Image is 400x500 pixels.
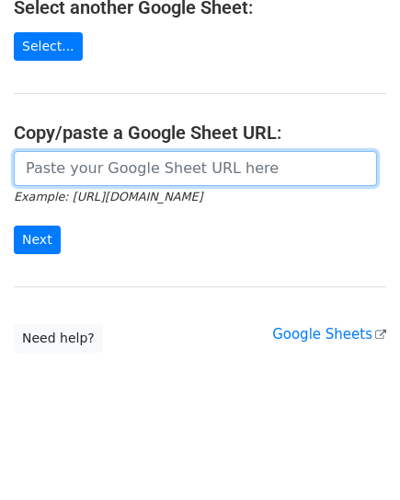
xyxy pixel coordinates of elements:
small: Example: [URL][DOMAIN_NAME] [14,190,202,203]
iframe: Chat Widget [308,412,400,500]
a: Need help? [14,324,103,353]
input: Paste your Google Sheet URL here [14,151,377,186]
h4: Copy/paste a Google Sheet URL: [14,122,386,144]
a: Select... [14,32,83,61]
a: Google Sheets [272,326,386,343]
input: Next [14,226,61,254]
